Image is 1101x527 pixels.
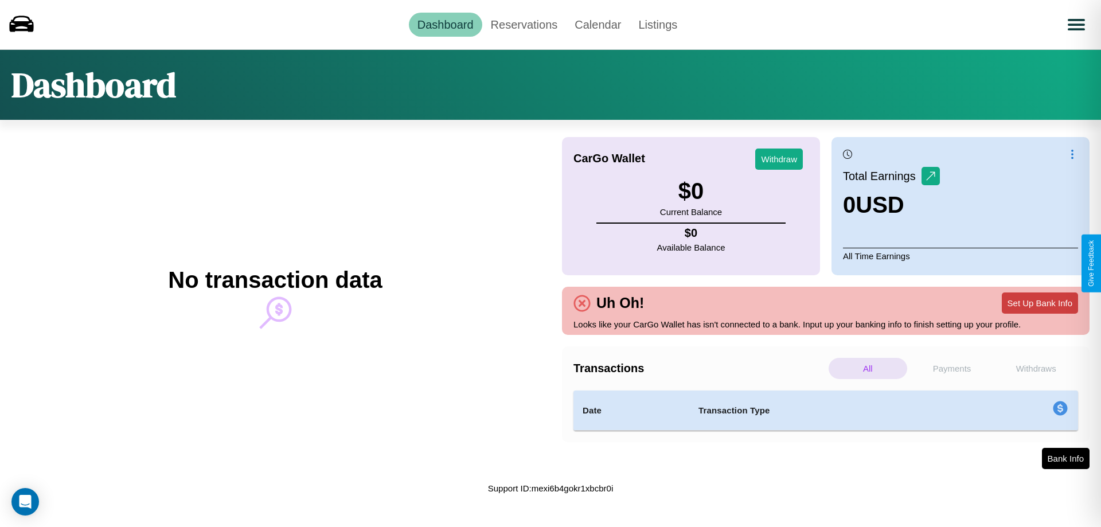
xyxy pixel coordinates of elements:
[698,404,959,417] h4: Transaction Type
[583,404,680,417] h4: Date
[630,13,686,37] a: Listings
[1060,9,1092,41] button: Open menu
[843,248,1078,264] p: All Time Earnings
[913,358,991,379] p: Payments
[843,192,940,218] h3: 0 USD
[660,204,722,220] p: Current Balance
[1087,240,1095,287] div: Give Feedback
[660,178,722,204] h3: $ 0
[482,13,567,37] a: Reservations
[488,481,613,496] p: Support ID: mexi6b4gokr1xbcbr0i
[573,391,1078,431] table: simple table
[573,317,1078,332] p: Looks like your CarGo Wallet has isn't connected to a bank. Input up your banking info to finish ...
[1042,448,1090,469] button: Bank Info
[1002,292,1078,314] button: Set Up Bank Info
[755,149,803,170] button: Withdraw
[843,166,922,186] p: Total Earnings
[573,152,645,165] h4: CarGo Wallet
[573,362,826,375] h4: Transactions
[409,13,482,37] a: Dashboard
[997,358,1075,379] p: Withdraws
[11,488,39,516] div: Open Intercom Messenger
[829,358,907,379] p: All
[168,267,382,293] h2: No transaction data
[11,61,176,108] h1: Dashboard
[657,240,725,255] p: Available Balance
[566,13,630,37] a: Calendar
[591,295,650,311] h4: Uh Oh!
[657,227,725,240] h4: $ 0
